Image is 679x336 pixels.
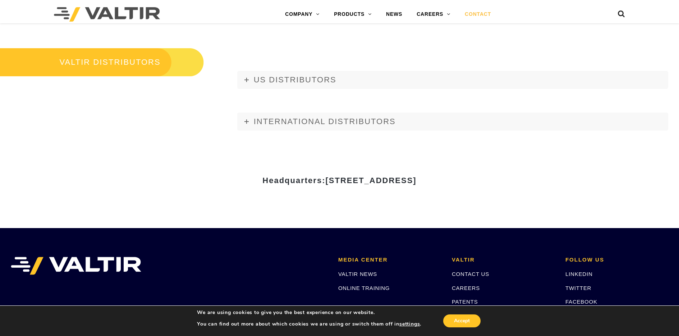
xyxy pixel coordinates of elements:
a: TWITTER [565,285,591,291]
a: ONLINE TRAINING [338,285,390,291]
span: [STREET_ADDRESS] [325,176,416,185]
p: We are using cookies to give you the best experience on our website. [197,309,421,316]
a: US DISTRIBUTORS [237,71,668,89]
a: PRODUCTS [327,7,379,22]
span: INTERNATIONAL DISTRIBUTORS [254,117,396,126]
a: CONTACT US [452,271,489,277]
h2: FOLLOW US [565,257,668,263]
img: VALTIR [11,257,141,275]
a: VALTIR NEWS [338,271,377,277]
img: Valtir [54,7,160,22]
a: LINKEDIN [565,271,593,277]
a: CONTACT [458,7,498,22]
p: You can find out more about which cookies we are using or switch them off in . [197,321,421,327]
a: INTERNATIONAL DISTRIBUTORS [237,113,668,131]
strong: Headquarters: [262,176,416,185]
a: CAREERS [409,7,458,22]
span: US DISTRIBUTORS [254,75,336,84]
a: CAREERS [452,285,480,291]
h2: MEDIA CENTER [338,257,441,263]
h2: VALTIR [452,257,555,263]
a: COMPANY [278,7,327,22]
a: NEWS [379,7,409,22]
a: FACEBOOK [565,299,597,305]
button: Accept [443,314,481,327]
button: settings [399,321,420,327]
a: PATENTS [452,299,478,305]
